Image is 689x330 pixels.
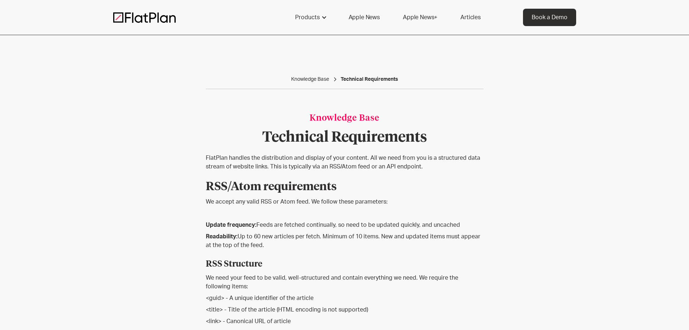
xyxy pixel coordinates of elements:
p: <link> - Canonical URL of article [206,317,484,326]
p: ‍ [206,209,484,218]
a: Apple News+ [394,9,446,26]
div: Products [286,9,334,26]
p: Feeds are fetched continually, so need to be updated quickly, and uncached [206,221,484,229]
a: Book a Demo [523,9,576,26]
p: <guid> - A unique identifier of the article [206,294,484,302]
a: Knowledge Base [291,76,329,83]
h4: RSS/Atom requirements [206,174,484,195]
div: Knowledge Base [206,112,484,125]
a: Articles [452,9,489,26]
a: Apple News [340,9,388,26]
div: Book a Demo [532,13,567,22]
h5: RSS Structure [206,252,484,271]
p: FlatPlan handles the distribution and display of your content. All we need from you is a structur... [206,154,484,171]
div: Products [295,13,320,22]
p: We accept any valid RSS or Atom feed. We follow these parameters: [206,197,484,206]
p: <title> - Title of the article (HTML encoding is not supported) [206,305,484,314]
p: Up to 60 new articles per fetch. Minimum of 10 items. New and updated items must appear at the to... [206,232,484,250]
h1: Technical Requirements [206,130,484,145]
strong: Update frequency: [206,222,256,228]
p: We need your feed to be valid, well-structured and contain everything we need. We require the fol... [206,273,484,291]
a: Technical Requirements [341,76,398,83]
strong: Readability: [206,234,238,239]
